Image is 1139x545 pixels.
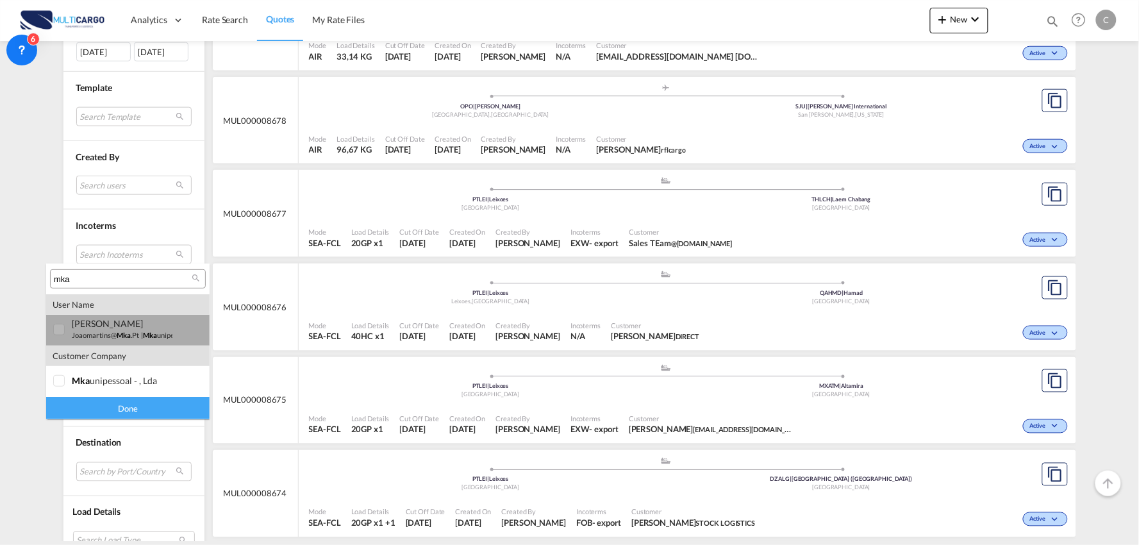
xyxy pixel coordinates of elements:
div: user name [46,294,210,315]
input: Search Customer Details [54,274,192,285]
div: <span class="highlightedText">mka</span> unipessoal - , lda [72,375,172,386]
div: joão Martins [72,318,172,329]
small: | unipessoal - , lda [141,331,210,339]
small: joaomartins@ .pt [72,331,139,339]
span: mka [117,331,131,339]
div: Done [46,397,210,419]
span: mka [72,375,90,386]
div: customer company [46,346,210,366]
md-icon: icon-magnify [191,273,201,283]
span: mka [143,331,157,339]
